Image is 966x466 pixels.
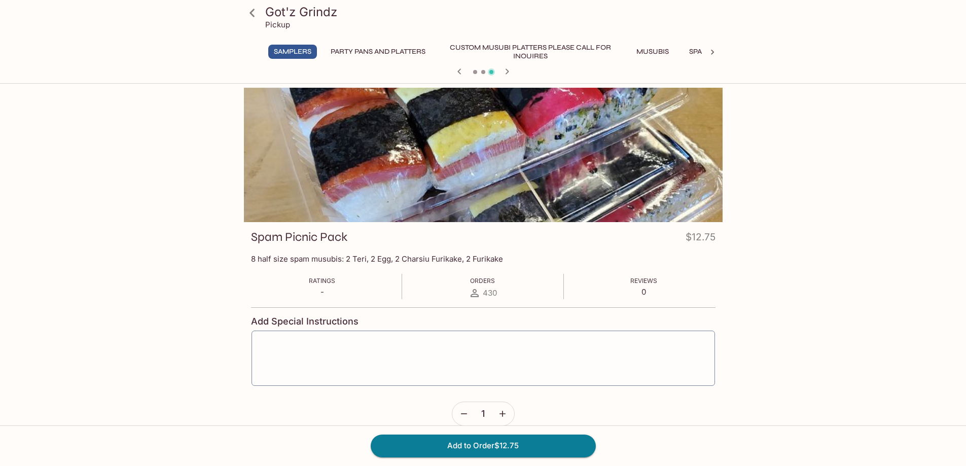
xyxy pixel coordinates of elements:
button: Party Pans and Platters [325,45,431,59]
span: Ratings [309,277,335,284]
button: Samplers [268,45,317,59]
button: Custom Musubi Platters PLEASE CALL FOR INQUIRES [439,45,622,59]
span: Orders [470,277,495,284]
p: - [309,287,335,297]
h4: Add Special Instructions [251,316,715,327]
button: Spam Musubis [684,45,748,59]
p: 0 [630,287,657,297]
button: Add to Order$12.75 [371,435,596,457]
h3: Got'z Grindz [265,4,719,20]
h4: $12.75 [686,229,715,249]
p: 8 half size spam musubis: 2 Teri, 2 Egg, 2 Charsiu Furikake, 2 Furikake [251,254,715,264]
button: Musubis [630,45,675,59]
div: Spam Picnic Pack [244,88,723,222]
span: Reviews [630,277,657,284]
span: 430 [483,288,497,298]
p: Pickup [265,20,290,29]
span: 1 [481,408,485,419]
h3: Spam Picnic Pack [251,229,347,245]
